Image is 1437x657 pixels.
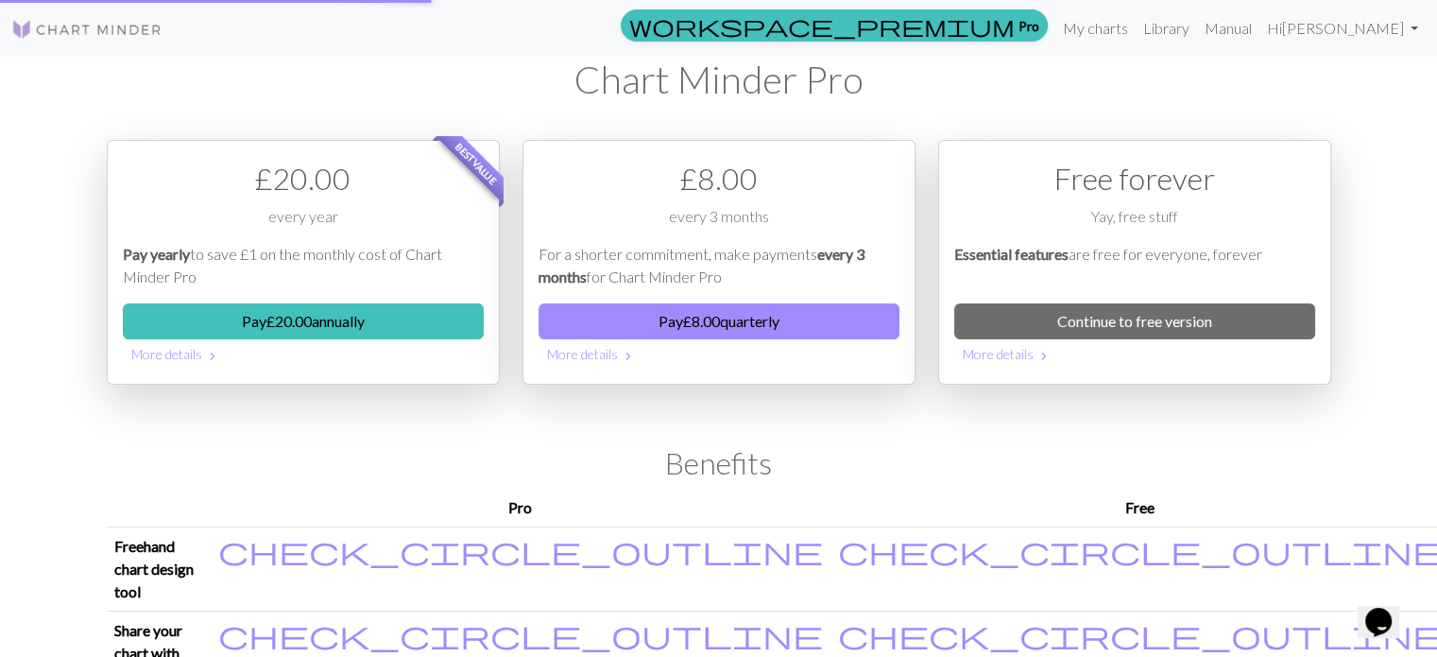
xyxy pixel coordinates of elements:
div: Payment option 1 [107,140,500,385]
span: chevron_right [621,347,636,366]
span: check_circle_outline [218,616,823,652]
a: Pro [621,9,1048,42]
i: Included [218,535,823,565]
i: Included [218,619,823,649]
p: to save £1 on the monthly cost of Chart Minder Pro [123,243,484,288]
a: Manual [1197,9,1259,47]
h1: Chart Minder Pro [107,57,1331,102]
p: For a shorter commitment, make payments for Chart Minder Pro [539,243,899,288]
div: every year [123,205,484,243]
button: More details [539,339,899,369]
a: Continue to free version [954,303,1315,339]
a: Hi[PERSON_NAME] [1259,9,1426,47]
img: Logo [11,18,163,41]
div: Yay, free stuff [954,205,1315,243]
a: My charts [1055,9,1136,47]
span: Best value [436,124,516,204]
em: Pay yearly [123,245,190,263]
div: Payment option 2 [522,140,915,385]
div: Free option [938,140,1331,385]
div: £ 20.00 [123,156,484,201]
button: More details [954,339,1315,369]
div: £ 8.00 [539,156,899,201]
button: Pay£8.00quarterly [539,303,899,339]
h2: Benefits [107,445,1331,481]
div: every 3 months [539,205,899,243]
span: chevron_right [205,347,220,366]
div: Free forever [954,156,1315,201]
em: Essential features [954,245,1069,263]
button: Pay£20.00annually [123,303,484,339]
p: are free for everyone, forever [954,243,1315,288]
span: check_circle_outline [218,532,823,568]
span: chevron_right [1036,347,1052,366]
p: Freehand chart design tool [114,535,203,603]
em: every 3 months [539,245,864,285]
th: Pro [211,489,830,527]
button: More details [123,339,484,369]
span: workspace_premium [629,12,1015,39]
a: Library [1136,9,1197,47]
iframe: chat widget [1358,581,1418,638]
